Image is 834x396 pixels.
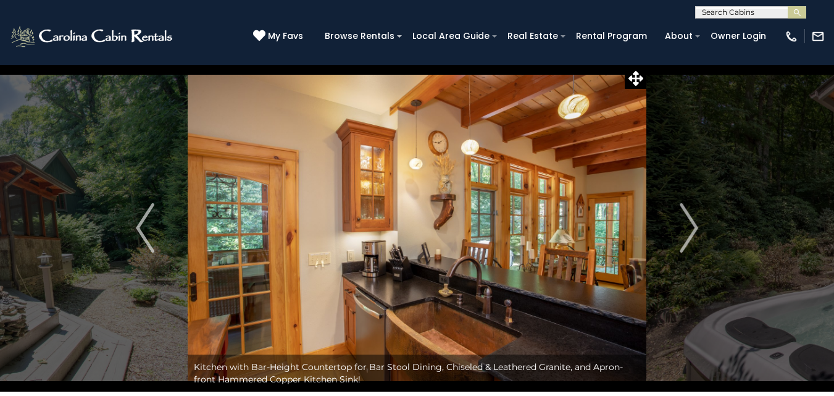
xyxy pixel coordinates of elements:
img: arrow [680,203,698,253]
img: phone-regular-white.png [785,30,798,43]
div: Kitchen with Bar-Height Countertop for Bar Stool Dining, Chiseled & Leathered Granite, and Apron-... [188,355,646,392]
a: My Favs [253,30,306,43]
a: About [659,27,699,46]
img: White-1-2.png [9,24,176,49]
img: mail-regular-white.png [811,30,825,43]
a: Browse Rentals [319,27,401,46]
button: Next [646,64,732,392]
a: Owner Login [704,27,772,46]
a: Real Estate [501,27,564,46]
a: Rental Program [570,27,653,46]
span: My Favs [268,30,303,43]
img: arrow [136,203,154,253]
a: Local Area Guide [406,27,496,46]
button: Previous [102,64,188,392]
